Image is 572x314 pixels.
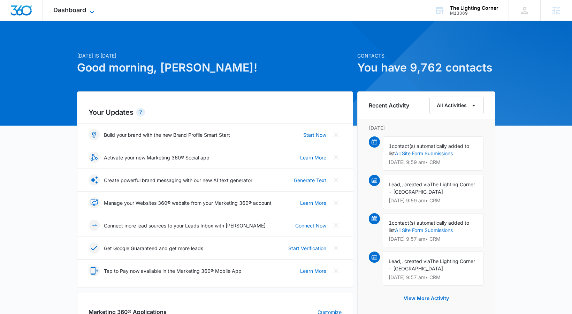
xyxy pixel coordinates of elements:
[395,227,453,233] a: All Site Form Submissions
[330,174,342,186] button: Close
[357,59,495,76] h1: You have 9,762 contacts
[89,107,342,118] h2: Your Updates
[389,181,475,195] span: The Lighting Corner - [GEOGRAPHIC_DATA]
[330,242,342,254] button: Close
[357,52,495,59] p: Contacts
[369,124,484,132] p: [DATE]
[330,152,342,163] button: Close
[369,101,409,110] h6: Recent Activity
[402,181,430,187] span: , created via
[389,181,402,187] span: Lead,
[389,258,475,271] span: The Lighting Corner - [GEOGRAPHIC_DATA]
[294,177,326,184] a: Generate Text
[389,258,402,264] span: Lead,
[389,237,478,241] p: [DATE] 9:57 am • CRM
[389,143,469,156] span: contact(s) automatically added to list
[104,267,242,275] p: Tap to Pay now available in the Marketing 360® Mobile App
[395,150,453,156] a: All Site Form Submissions
[330,220,342,231] button: Close
[450,11,498,16] div: account id
[389,160,478,165] p: [DATE] 9:59 am • CRM
[330,129,342,140] button: Close
[288,245,326,252] a: Start Verification
[104,222,266,229] p: Connect more lead sources to your Leads Inbox with [PERSON_NAME]
[389,275,478,280] p: [DATE] 9:57 am • CRM
[330,197,342,208] button: Close
[397,290,456,307] button: View More Activity
[300,154,326,161] a: Learn More
[300,199,326,207] a: Learn More
[300,267,326,275] a: Learn More
[53,6,86,14] span: Dashboard
[450,5,498,11] div: account name
[303,131,326,139] a: Start Now
[104,131,230,139] p: Build your brand with the new Brand Profile Smart Start
[77,59,353,76] h1: Good morning, [PERSON_NAME]!
[104,199,272,207] p: Manage your Websites 360® website from your Marketing 360® account
[389,220,469,233] span: contact(s) automatically added to list
[136,108,145,117] div: 7
[429,97,484,114] button: All Activities
[402,258,430,264] span: , created via
[389,143,392,149] span: 1
[389,198,478,203] p: [DATE] 9:59 am • CRM
[295,222,326,229] a: Connect Now
[330,265,342,276] button: Close
[104,177,252,184] p: Create powerful brand messaging with our new AI text generator
[77,52,353,59] p: [DATE] is [DATE]
[104,245,203,252] p: Get Google Guaranteed and get more leads
[104,154,209,161] p: Activate your new Marketing 360® Social app
[389,220,392,226] span: 1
